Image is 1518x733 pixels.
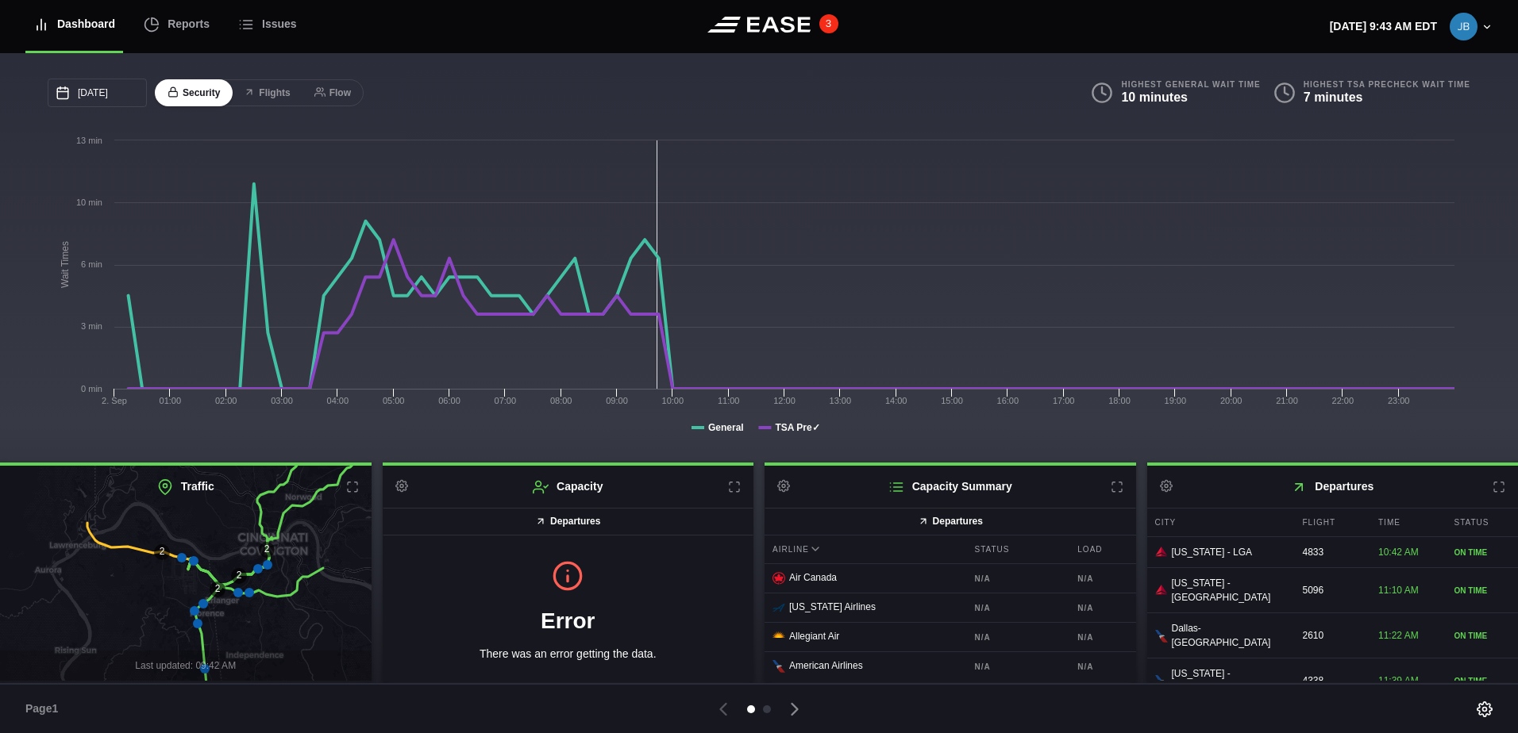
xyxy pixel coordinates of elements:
[606,396,628,405] text: 09:00
[1378,585,1419,596] span: 11:10 AM
[830,396,852,405] text: 13:00
[259,542,275,558] div: 2
[1450,13,1478,40] img: be0d2eec6ce3591e16d61ee7af4da0ae
[48,79,147,107] input: mm/dd/yyyy
[1077,573,1127,585] b: N/A
[550,396,572,405] text: 08:00
[25,700,65,717] span: Page 1
[81,259,102,269] tspan: 6 min
[231,568,247,584] div: 2
[1121,90,1188,104] b: 10 minutes
[1304,79,1470,90] b: Highest TSA PreCheck Wait Time
[1295,508,1367,536] div: Flight
[789,572,837,583] span: Air Canada
[1454,675,1511,687] div: ON TIME
[155,79,233,107] button: Security
[383,396,405,405] text: 05:00
[789,601,876,612] span: [US_STATE] Airlines
[160,396,182,405] text: 01:00
[210,581,225,597] div: 2
[408,604,729,638] h1: Error
[1295,537,1367,567] div: 4833
[1295,620,1367,650] div: 2610
[765,535,963,563] div: Airline
[718,396,740,405] text: 11:00
[302,79,364,107] button: Flow
[81,384,102,393] tspan: 0 min
[1172,666,1283,695] span: [US_STATE] - [GEOGRAPHIC_DATA]
[1147,508,1291,536] div: City
[327,396,349,405] text: 04:00
[1454,585,1511,597] div: ON TIME
[1276,396,1298,405] text: 21:00
[1295,575,1367,605] div: 5096
[1454,547,1511,558] div: ON TIME
[975,661,1058,673] b: N/A
[967,535,1066,563] div: Status
[1121,79,1260,90] b: Highest General Wait Time
[383,466,754,508] h2: Capacity
[81,321,102,331] tspan: 3 min
[154,544,170,560] div: 2
[1378,675,1419,686] span: 11:39 AM
[1108,396,1131,405] text: 18:00
[1378,547,1419,558] span: 10:42 AM
[1304,90,1363,104] b: 7 minutes
[941,396,963,405] text: 15:00
[1330,18,1437,35] p: [DATE] 9:43 AM EDT
[1077,631,1127,643] b: N/A
[383,508,754,535] button: Departures
[773,396,796,405] text: 12:00
[775,422,819,433] tspan: TSA Pre✓
[1370,508,1443,536] div: Time
[76,198,102,207] tspan: 10 min
[438,396,460,405] text: 06:00
[885,396,907,405] text: 14:00
[231,79,302,107] button: Flights
[1077,602,1127,614] b: N/A
[1295,666,1367,696] div: 4338
[975,573,1058,585] b: N/A
[271,396,293,405] text: 03:00
[1388,396,1410,405] text: 23:00
[789,660,863,671] span: American Airlines
[708,422,744,433] tspan: General
[819,14,838,33] button: 3
[789,631,839,642] span: Allegiant Air
[1378,630,1419,641] span: 11:22 AM
[1069,535,1135,563] div: Load
[102,396,127,405] tspan: 2. Sep
[1053,396,1075,405] text: 17:00
[1172,576,1283,604] span: [US_STATE] - [GEOGRAPHIC_DATA]
[215,396,237,405] text: 02:00
[765,466,1136,508] h2: Capacity Summary
[76,136,102,145] tspan: 13 min
[975,602,1058,614] b: N/A
[1165,396,1187,405] text: 19:00
[975,631,1058,643] b: N/A
[1172,621,1283,650] span: Dallas-[GEOGRAPHIC_DATA]
[765,508,1136,535] button: Departures
[1077,661,1127,673] b: N/A
[1332,396,1354,405] text: 22:00
[662,396,684,405] text: 10:00
[1172,545,1253,559] span: [US_STATE] - LGA
[408,646,729,662] p: There was an error getting the data.
[1220,396,1243,405] text: 20:00
[60,241,71,288] tspan: Wait Times
[997,396,1019,405] text: 16:00
[1454,630,1511,642] div: ON TIME
[495,396,517,405] text: 07:00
